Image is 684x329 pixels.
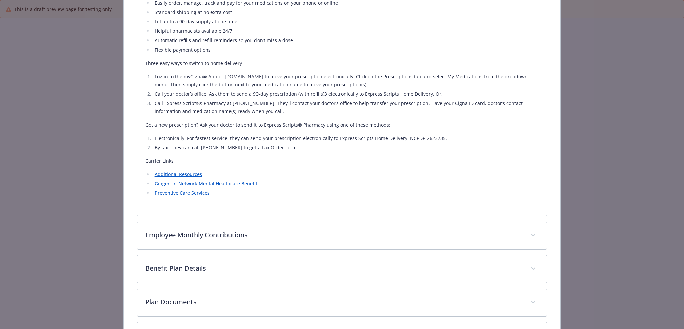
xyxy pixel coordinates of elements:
p: Three easy ways to switch to home delivery [145,59,539,67]
li: By fax: They can call [PHONE_NUMBER] to get a Fax Order Form. [153,144,539,152]
li: Automatic refills and refill reminders so you don’t miss a dose [153,36,539,45]
li: Call your doctor’s office. Ask them to send a 90-day prescription (with refills)3 electronically ... [153,90,539,98]
li: Fill up to a 90-day supply at one time [153,18,539,26]
li: Standard shipping at no extra cost [153,8,539,16]
a: Ginger: In-Network Mental Healthcare Benefit [155,180,258,187]
div: Plan Documents [137,289,547,316]
li: Call Express Scripts® Pharmacy at [PHONE_NUMBER]. They’ll contact your doctor’s office to help tr... [153,99,539,115]
p: Carrier Links [145,157,539,165]
div: Benefit Plan Details [137,255,547,283]
a: Preventive Care Services [155,190,210,196]
p: Got a new prescription? Ask your doctor to send it to Express Scripts® Pharmacy using one of thes... [145,121,539,129]
p: Plan Documents [145,297,523,307]
div: Employee Monthly Contributions [137,222,547,249]
li: Helpful pharmacists available 24/7 [153,27,539,35]
p: Employee Monthly Contributions [145,230,523,240]
li: Electronically: For fastest service, they can send your prescription electronically to Express Sc... [153,134,539,142]
a: Additional Resources [155,171,202,177]
li: Log in to the myCigna® App or [DOMAIN_NAME] to move your prescription electronically. Click on th... [153,73,539,89]
li: Flexible payment options [153,46,539,54]
p: Benefit Plan Details [145,263,523,273]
